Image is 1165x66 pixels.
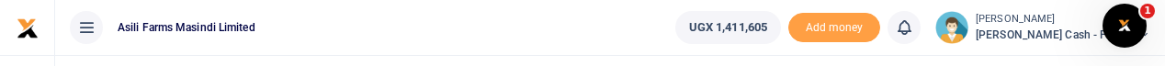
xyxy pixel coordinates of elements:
img: logo-small [17,17,39,39]
span: Asili Farms Masindi Limited [110,19,263,36]
span: [PERSON_NAME] Cash - Finance [976,27,1150,43]
a: Add money [788,19,880,33]
span: 1 [1140,4,1155,18]
a: profile-user [PERSON_NAME] [PERSON_NAME] Cash - Finance [935,11,1150,44]
img: profile-user [935,11,968,44]
a: UGX 1,411,605 [675,11,781,44]
span: UGX 1,411,605 [689,18,767,37]
iframe: Intercom live chat [1103,4,1147,48]
span: Add money [788,13,880,43]
li: Wallet ballance [668,11,788,44]
small: [PERSON_NAME] [976,12,1150,27]
a: logo-small logo-large logo-large [17,20,39,34]
li: Toup your wallet [788,13,880,43]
